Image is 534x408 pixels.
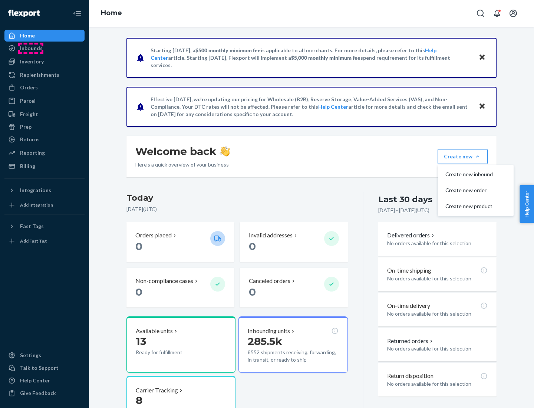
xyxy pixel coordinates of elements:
[378,194,432,205] div: Last 30 days
[95,3,128,24] ol: breadcrumbs
[20,364,59,372] div: Talk to Support
[101,9,122,17] a: Home
[387,240,488,247] p: No orders available for this selection
[438,149,488,164] button: Create newCreate new inboundCreate new orderCreate new product
[20,162,35,170] div: Billing
[20,223,44,230] div: Fast Tags
[136,335,146,348] span: 13
[136,386,178,395] p: Carrier Tracking
[291,55,360,61] span: $5,000 monthly minimum fee
[4,56,85,68] a: Inventory
[318,103,348,110] a: Help Center
[4,30,85,42] a: Home
[248,349,338,363] p: 8552 shipments receiving, forwarding, in transit, or ready to ship
[20,202,53,208] div: Add Integration
[445,188,493,193] span: Create new order
[4,199,85,211] a: Add Integration
[4,220,85,232] button: Fast Tags
[439,198,512,214] button: Create new product
[4,69,85,81] a: Replenishments
[20,187,51,194] div: Integrations
[151,96,471,118] p: Effective [DATE], we're updating our pricing for Wholesale (B2B), Reserve Storage, Value-Added Se...
[249,240,256,253] span: 0
[136,349,204,356] p: Ready for fulfillment
[387,302,430,310] p: On-time delivery
[4,82,85,93] a: Orders
[249,277,290,285] p: Canceled orders
[8,10,40,17] img: Flexport logo
[240,268,347,307] button: Canceled orders 0
[445,204,493,209] span: Create new product
[4,108,85,120] a: Freight
[126,268,234,307] button: Non-compliance cases 0
[20,238,47,244] div: Add Fast Tag
[20,45,43,52] div: Inbounds
[220,146,230,157] img: hand-wave emoji
[249,231,293,240] p: Invalid addresses
[70,6,85,21] button: Close Navigation
[387,372,434,380] p: Return disposition
[4,121,85,133] a: Prep
[445,172,493,177] span: Create new inbound
[387,345,488,352] p: No orders available for this selection
[136,394,142,407] span: 8
[20,84,38,91] div: Orders
[20,58,44,65] div: Inventory
[126,192,348,204] h3: Today
[4,184,85,196] button: Integrations
[387,266,431,275] p: On-time shipping
[439,182,512,198] button: Create new order
[4,387,85,399] button: Give Feedback
[151,47,471,69] p: Starting [DATE], a is applicable to all merchants. For more details, please refer to this article...
[20,97,36,105] div: Parcel
[4,362,85,374] a: Talk to Support
[20,71,59,79] div: Replenishments
[126,316,235,373] button: Available units13Ready for fulfillment
[20,389,56,397] div: Give Feedback
[489,6,504,21] button: Open notifications
[20,149,45,157] div: Reporting
[4,95,85,107] a: Parcel
[387,231,436,240] button: Delivered orders
[473,6,488,21] button: Open Search Box
[387,310,488,317] p: No orders available for this selection
[240,222,347,262] button: Invalid addresses 0
[4,349,85,361] a: Settings
[4,147,85,159] a: Reporting
[135,286,142,298] span: 0
[477,52,487,63] button: Close
[136,327,173,335] p: Available units
[20,352,41,359] div: Settings
[520,185,534,223] button: Help Center
[135,161,230,168] p: Here’s a quick overview of your business
[135,240,142,253] span: 0
[20,111,38,118] div: Freight
[4,375,85,386] a: Help Center
[439,167,512,182] button: Create new inbound
[248,335,282,348] span: 285.5k
[20,136,40,143] div: Returns
[387,380,488,388] p: No orders available for this selection
[135,231,172,240] p: Orders placed
[126,205,348,213] p: [DATE] ( UTC )
[135,145,230,158] h1: Welcome back
[506,6,521,21] button: Open account menu
[248,327,290,335] p: Inbounding units
[4,42,85,54] a: Inbounds
[4,160,85,172] a: Billing
[477,101,487,112] button: Close
[20,123,32,131] div: Prep
[249,286,256,298] span: 0
[135,277,193,285] p: Non-compliance cases
[238,316,347,373] button: Inbounding units285.5k8552 shipments receiving, forwarding, in transit, or ready to ship
[20,377,50,384] div: Help Center
[4,235,85,247] a: Add Fast Tag
[387,275,488,282] p: No orders available for this selection
[378,207,429,214] p: [DATE] - [DATE] ( UTC )
[20,32,35,39] div: Home
[387,337,434,345] button: Returned orders
[195,47,261,53] span: $500 monthly minimum fee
